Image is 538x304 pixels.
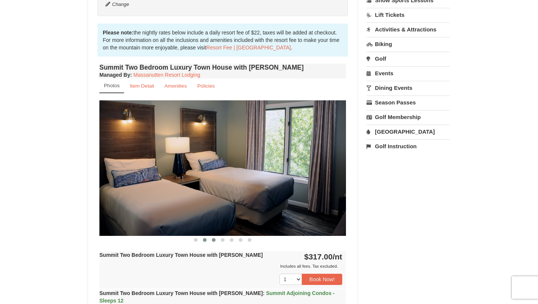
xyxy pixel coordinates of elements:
[333,252,342,261] span: /nt
[125,79,159,93] a: Item Detail
[104,83,120,88] small: Photos
[367,139,450,153] a: Golf Instruction
[197,83,215,89] small: Policies
[99,72,132,78] strong: :
[99,252,263,258] strong: Summit Two Bedroom Luxury Town House with [PERSON_NAME]
[367,37,450,51] a: Biking
[103,30,133,36] strong: Please note:
[164,83,187,89] small: Amenities
[367,8,450,22] a: Lift Tickets
[367,110,450,124] a: Golf Membership
[192,79,220,93] a: Policies
[98,24,348,57] div: the nightly rates below include a daily resort fee of $22, taxes will be added at checkout. For m...
[263,290,265,296] span: :
[206,45,291,51] a: Resort Fee | [GEOGRAPHIC_DATA]
[99,290,335,304] strong: Summit Two Bedroom Luxury Town House with [PERSON_NAME]
[367,22,450,36] a: Activities & Attractions
[367,125,450,139] a: [GEOGRAPHIC_DATA]
[99,100,346,235] img: 18876286-203-b82bb466.png
[99,290,335,304] span: Summit Adjoining Condos - Sleeps 12
[304,252,342,261] strong: $317.00
[99,79,124,93] a: Photos
[367,95,450,109] a: Season Passes
[367,81,450,95] a: Dining Events
[367,52,450,66] a: Golf
[133,72,200,78] a: Massanutten Resort Lodging
[99,262,342,270] div: Includes all fees. Tax excluded.
[160,79,192,93] a: Amenities
[302,274,342,285] button: Book Now!
[99,72,130,78] span: Managed By
[99,64,346,71] h4: Summit Two Bedroom Luxury Town House with [PERSON_NAME]
[105,0,130,9] button: Change
[130,83,154,89] small: Item Detail
[367,66,450,80] a: Events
